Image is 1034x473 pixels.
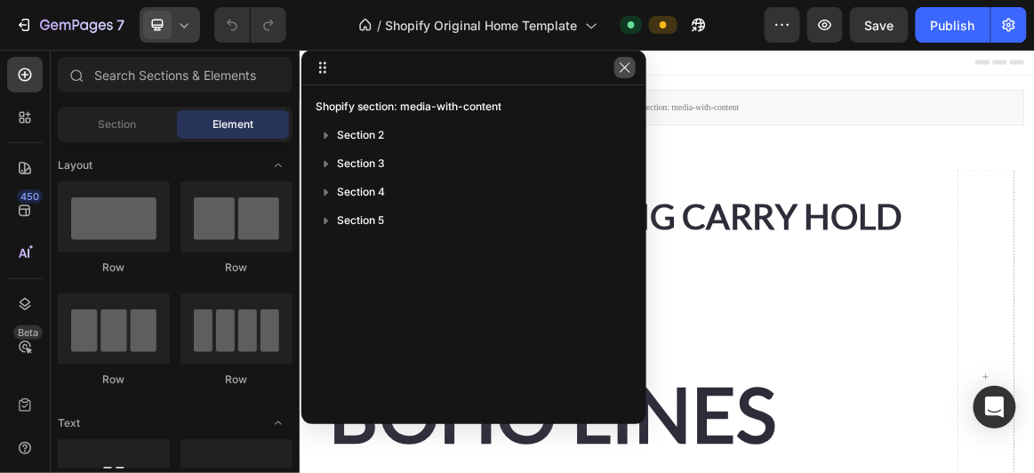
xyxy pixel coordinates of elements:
span: Shopify section: media-with-content [457,73,639,94]
span: Section 5 [337,212,384,229]
div: Row [180,372,293,388]
div: Row [58,260,170,276]
span: Save [865,18,894,33]
span: / [378,16,382,35]
span: Layout [58,157,92,173]
input: Search Sections & Elements [58,57,293,92]
iframe: Design area [299,50,1034,473]
span: Section [99,116,137,132]
div: Undo/Redo [214,7,286,43]
span: Toggle open [264,151,293,180]
button: Save [850,7,909,43]
div: Publish [931,16,975,35]
p: 7 [116,14,124,36]
span: Toggle open [264,409,293,437]
span: Shopify section: media-with-content [316,98,501,116]
span: Shopify Original Home Template [386,16,578,35]
span: Element [212,116,253,132]
div: Row [180,260,293,276]
div: 450 [17,189,43,204]
div: Row [58,372,170,388]
span: Section 2 [337,126,384,144]
p: ART YOU CAN HANG CARRY HOLD [57,216,876,267]
button: 7 [7,7,132,43]
button: Publish [916,7,990,43]
span: Text [58,415,80,431]
span: Section 3 [337,155,385,172]
div: Beta [13,325,43,340]
span: Section 4 [337,183,385,201]
div: Open Intercom Messenger [974,386,1016,429]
